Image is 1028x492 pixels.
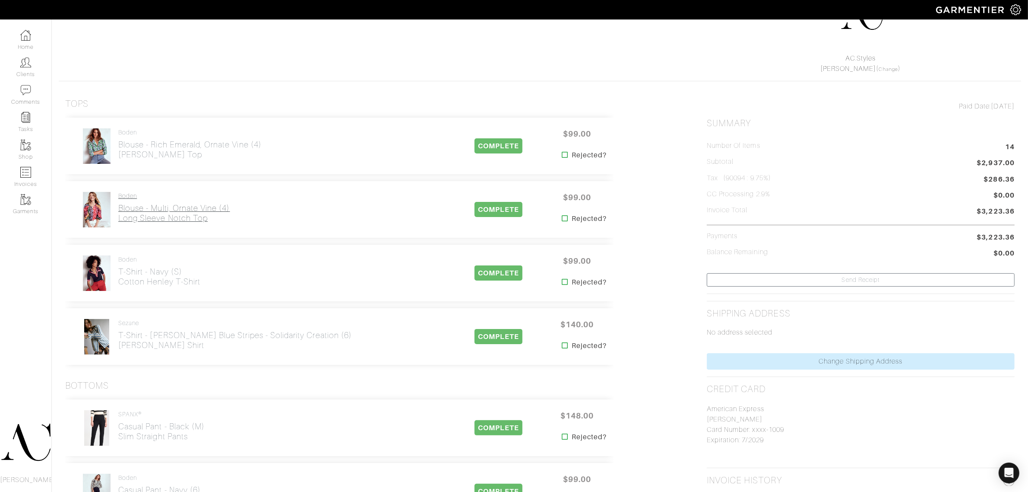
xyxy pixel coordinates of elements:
[118,192,230,200] h4: Boden
[707,353,1015,370] a: Change Shipping Address
[118,411,205,441] a: SPANX® Casual Pant - Black (M)Slim Straight Pants
[82,255,111,291] img: FqVBoCbLEK4P45M9CruKZX2f
[879,67,898,72] a: Change
[572,150,607,160] strong: Rejected?
[20,140,31,150] img: garments-icon-b7da505a4dc4fd61783c78ac3ca0ef83fa9d6f193b1c9dc38574b1d14d53ca28.png
[707,384,766,395] h2: Credit Card
[20,167,31,178] img: orders-icon-0abe47150d42831381b5fb84f609e132dff9fe21cb692f30cb5eec754e2cba89.png
[984,174,1015,185] span: $286.36
[977,232,1015,243] span: $3,223.36
[118,319,352,350] a: Sezane T-Shirt - [PERSON_NAME] Blue Stripes - Solidarity Creation (6)[PERSON_NAME] Shirt
[959,102,991,110] span: Paid Date:
[65,99,89,109] h3: Tops
[707,273,1015,287] a: Send Receipt
[707,232,737,240] h5: Payments
[118,129,262,160] a: Boden Blouse - Rich Emerald, Ornate Vine (4)[PERSON_NAME] Top
[118,319,352,327] h4: Sezane
[118,330,352,350] h2: T-Shirt - [PERSON_NAME] Blue Stripes - Solidarity Creation (6) [PERSON_NAME] Shirt
[999,463,1019,483] div: Open Intercom Messenger
[707,118,1015,129] h2: Summary
[707,248,768,256] h5: Balance Remaining
[118,267,200,287] h2: T-Shirt - Navy (S) Cotton Henley T-shirt
[572,341,607,351] strong: Rejected?
[118,422,205,441] h2: Casual Pant - Black (M) Slim Straight Pants
[474,329,522,344] span: COMPLETE
[572,214,607,224] strong: Rejected?
[20,30,31,41] img: dashboard-icon-dbcd8f5a0b271acd01030246c82b418ddd0df26cd7fceb0bd07c9910d44c42f6.png
[820,65,876,73] a: [PERSON_NAME]
[84,410,110,446] img: ZNpYfSkXY1GACjGBZKnWNtxi
[551,188,603,207] span: $99.00
[993,190,1015,202] span: $0.00
[707,142,760,150] h5: Number of Items
[977,206,1015,218] span: $3,223.36
[707,101,1015,112] div: [DATE]
[707,174,771,182] h5: Tax (90094 : 9.75%)
[707,190,770,198] h5: CC Processing 2.9%
[118,140,262,160] h2: Blouse - Rich Emerald, Ornate Vine (4) [PERSON_NAME] Top
[65,380,109,391] h3: Bottoms
[572,277,607,288] strong: Rejected?
[707,404,1015,445] p: American Express [PERSON_NAME] Card Number: xxxx-1009 Expiration: 7/2029
[551,315,603,334] span: $140.00
[710,53,1011,74] div: ( )
[707,308,791,319] h2: Shipping Address
[20,85,31,96] img: comment-icon-a0a6a9ef722e966f86d9cbdc48e553b5cf19dbc54f86b18d962a5391bc8f6eb6.png
[118,129,262,136] h4: Boden
[707,327,1015,338] p: No address selected
[1010,4,1021,15] img: gear-icon-white-bd11855cb880d31180b6d7d6211b90ccbf57a29d726f0c71d8c61bd08dd39cc2.png
[572,432,607,442] strong: Rejected?
[20,112,31,123] img: reminder-icon-8004d30b9f0a5d33ae49ab947aed9ed385cf756f9e5892f1edd6e32f2345188e.png
[20,57,31,68] img: clients-icon-6bae9207a08558b7cb47a8932f037763ab4055f8c8b6bfacd5dc20c3e0201464.png
[474,138,522,153] span: COMPLETE
[20,194,31,205] img: garments-icon-b7da505a4dc4fd61783c78ac3ca0ef83fa9d6f193b1c9dc38574b1d14d53ca28.png
[82,192,111,228] img: mGA1Nq8dyrwa3wLiXRYTeNbX
[707,158,734,166] h5: Subtotal
[474,265,522,281] span: COMPLETE
[977,158,1015,169] span: $2,937.00
[118,192,230,223] a: Boden Blouse - Multi, Ornate Vine (4)Long Sleeve Notch Top
[993,248,1015,260] span: $0.00
[118,256,200,263] h4: Boden
[474,420,522,435] span: COMPLETE
[551,252,603,270] span: $99.00
[118,203,230,223] h2: Blouse - Multi, Ornate Vine (4) Long Sleeve Notch Top
[932,2,1010,17] img: garmentier-logo-header-white-b43fb05a5012e4ada735d5af1a66efaba907eab6374d6393d1fbf88cb4ef424d.png
[551,125,603,143] span: $99.00
[551,470,603,489] span: $99.00
[84,319,110,355] img: F1DiASNK8WtoWYx7rZAsWDRS
[118,474,201,482] h4: Boden
[474,202,522,217] span: COMPLETE
[707,206,748,214] h5: Invoice Total
[707,475,782,486] h2: Invoice History
[1005,142,1015,153] span: 14
[118,411,205,418] h4: SPANX®
[82,128,111,164] img: MEkcAweETTeB2VXUhaatJC5g
[551,406,603,425] span: $148.00
[845,54,876,62] a: AC.Styles
[118,256,200,287] a: Boden T-Shirt - Navy (S)Cotton Henley T-shirt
